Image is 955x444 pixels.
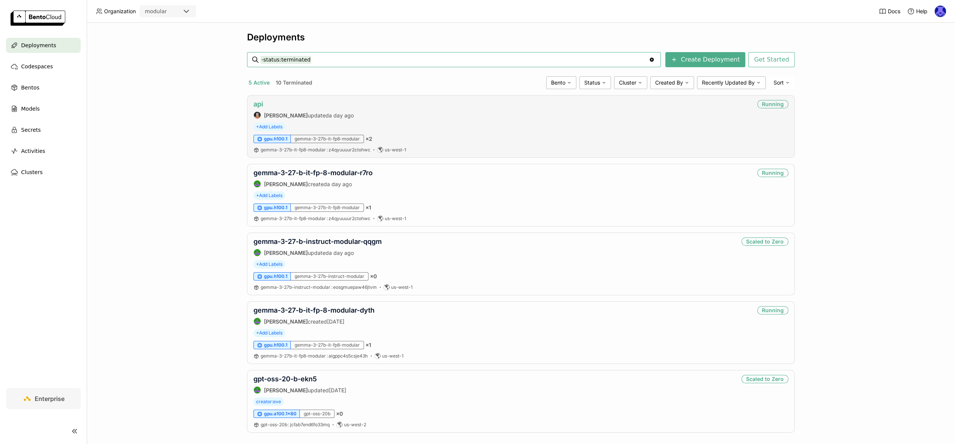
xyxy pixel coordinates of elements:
div: created [253,318,375,325]
span: Bentos [21,83,39,92]
a: gemma-3-27b-it-fp8-modular:z4qyuuuur2ctohwc [261,147,370,153]
span: +Add Labels [253,123,285,131]
span: Sort [774,79,784,86]
span: gemma-3-27b-it-fp8-modular z4qyuuuur2ctohwc [261,216,370,221]
div: updated [253,111,354,119]
span: gemma-3-27b-it-fp8-modular aigppc4s5csje43h [261,353,368,359]
span: gpu.h100.1 [264,136,287,142]
div: gemma-3-27b-it-fp8-modular [291,341,364,349]
a: gemma-3-27b-it-fp8-modular:aigppc4s5csje43h [261,353,368,359]
span: [DATE] [327,318,344,325]
span: : [288,422,289,427]
span: a day ago [329,250,354,256]
span: Models [21,104,40,113]
img: Shenyang Zhao [254,180,261,187]
div: Help [907,8,927,15]
a: Codespaces [6,59,81,74]
div: Deployments [247,32,795,43]
img: Sean Sheng [254,112,261,119]
input: Search [261,54,649,66]
span: Help [916,8,927,15]
img: Shenyang Zhao [254,318,261,325]
a: Clusters [6,165,81,180]
span: gpu.h100.1 [264,205,287,211]
button: 5 Active [247,78,271,88]
span: × 2 [365,136,372,142]
span: gpu.h100.1 [264,342,287,348]
img: logo [11,11,65,26]
button: Get Started [748,52,795,67]
span: : [331,284,332,290]
span: a day ago [327,181,352,187]
span: gemma-3-27b-it-fp8-modular z4qyuuuur2ctohwc [261,147,370,153]
span: us-west-1 [391,284,413,290]
div: Status [579,76,611,89]
svg: Clear value [649,57,655,63]
a: gemma-3-27-b-it-fp-8-modular-r7ro [253,169,373,177]
span: gpt-oss-20b jcfab7end6fo33mq [261,422,330,427]
button: Create Deployment [665,52,745,67]
span: us-west-2 [344,422,366,428]
strong: [PERSON_NAME] [264,112,308,119]
div: gemma-3-27b-it-fp8-modular [291,135,364,143]
span: gpu.a100.1x80 [264,411,296,417]
span: Created By [655,79,683,86]
a: gemma-3-27-b-instruct-modular-qqgm [253,237,382,245]
span: gpu.h100.1 [264,273,287,279]
span: : [327,216,328,221]
a: Docs [879,8,900,15]
span: Clusters [21,168,43,177]
div: gemma-3-27b-instruct-modular [291,272,368,281]
span: : [327,147,328,153]
a: api [253,100,263,108]
span: [DATE] [329,387,346,393]
span: a day ago [329,112,354,119]
div: Running [757,100,788,108]
strong: [PERSON_NAME] [264,318,308,325]
span: us-west-1 [382,353,404,359]
a: Activities [6,143,81,159]
span: Activities [21,146,45,156]
div: Scaled to Zero [742,237,788,246]
div: Sort [769,76,795,89]
span: Deployments [21,41,56,50]
div: Recently Updated By [697,76,766,89]
span: × 1 [365,342,371,348]
span: × 0 [336,410,343,417]
span: Cluster [619,79,636,86]
a: Bentos [6,80,81,95]
span: Codespaces [21,62,53,71]
div: updated [253,249,382,256]
strong: [PERSON_NAME] [264,387,308,393]
span: Status [584,79,600,86]
span: × 1 [365,204,371,211]
img: Shenyang Zhao [254,387,261,393]
div: Cluster [614,76,647,89]
span: us-west-1 [385,216,406,222]
img: Newton Jain [935,6,946,17]
div: Scaled to Zero [742,375,788,383]
span: Secrets [21,125,41,134]
span: × 0 [370,273,377,280]
strong: [PERSON_NAME] [264,181,308,187]
a: gemma-3-27b-instruct-modular:eosgmuepaw46jtvm [261,284,377,290]
img: Shenyang Zhao [254,249,261,256]
span: +Add Labels [253,191,285,200]
div: Bento [546,76,576,89]
button: 10 Terminated [274,78,314,88]
a: gemma-3-27-b-it-fp-8-modular-dyth [253,306,375,314]
a: Secrets [6,122,81,137]
span: +Add Labels [253,329,285,337]
span: Recently Updated By [702,79,755,86]
span: Docs [888,8,900,15]
span: +Add Labels [253,260,285,268]
div: created [253,180,373,188]
a: Deployments [6,38,81,53]
a: Models [6,101,81,116]
div: Running [757,169,788,177]
strong: [PERSON_NAME] [264,250,308,256]
span: gemma-3-27b-instruct-modular eosgmuepaw46jtvm [261,284,377,290]
div: gemma-3-27b-it-fp8-modular [291,203,364,212]
div: gpt-oss-20b [300,410,335,418]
